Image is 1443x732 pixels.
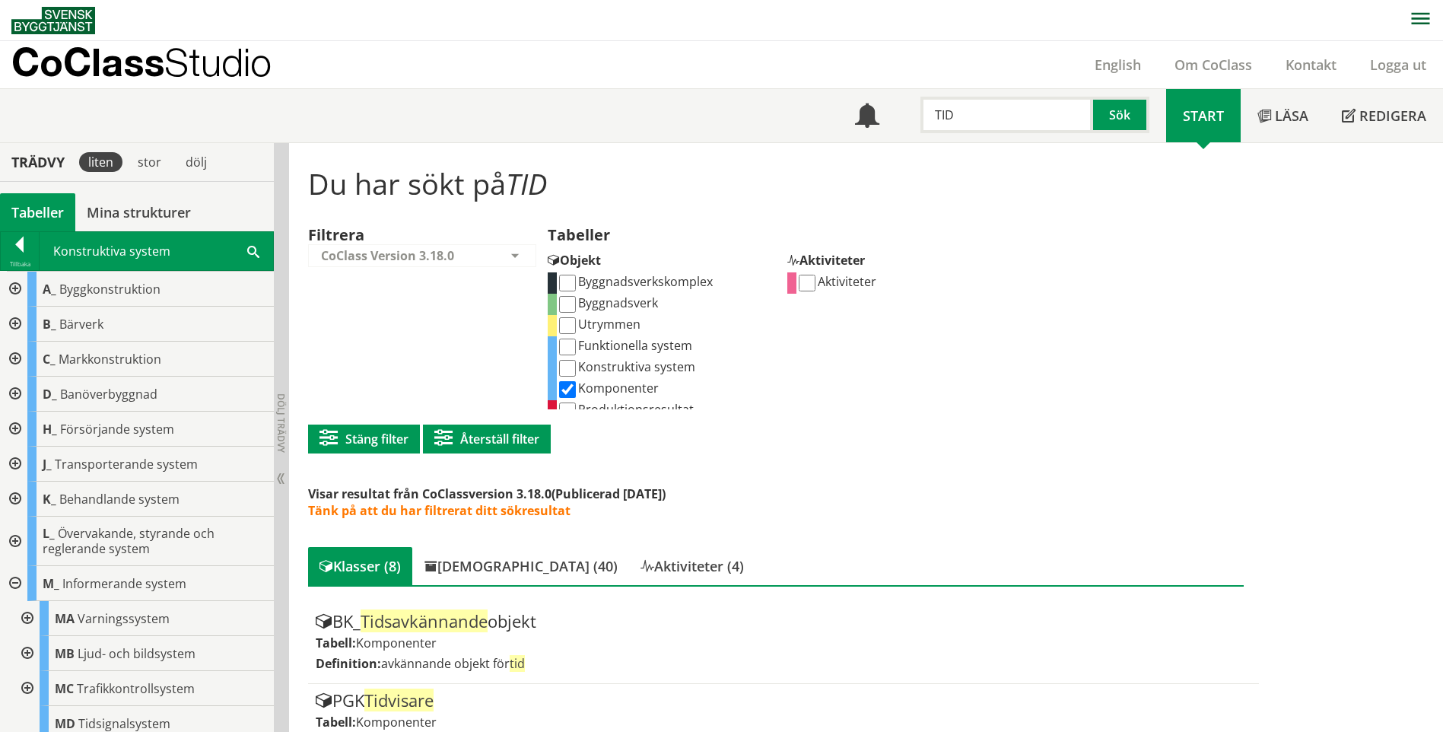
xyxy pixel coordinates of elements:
span: Sök i tabellen [247,243,259,259]
span: D_ [43,386,57,403]
label: Aktiviteter [796,273,876,290]
span: M_ [43,575,59,592]
span: Komponenter [356,714,437,730]
a: Redigera [1325,89,1443,142]
span: MA [55,610,75,627]
label: Komponenter [557,380,659,396]
span: Studio [164,40,272,84]
span: K_ [43,491,56,508]
a: Logga ut [1353,56,1443,74]
label: Tabell: [316,635,356,651]
div: stor [129,152,170,172]
h1: Du har sökt på [308,167,1243,200]
input: Funktionella system [559,339,576,355]
label: Produktionsresultat [557,401,694,418]
span: Behandlande system [59,491,180,508]
span: A_ [43,281,56,298]
input: Konstruktiva system [559,360,576,377]
input: Produktionsresultat [559,403,576,419]
label: Filtrera [308,224,364,245]
label: Tabell: [316,714,356,730]
span: L_ [43,525,55,542]
span: Redigera [1359,107,1426,125]
span: Transporterande system [55,456,198,473]
span: tid [510,655,525,672]
span: Tänk på att du har filtrerat ditt sökresultat [308,502,571,519]
button: Återställ filter [423,425,551,454]
a: English [1078,56,1158,74]
span: Informerande system [62,575,186,592]
a: CoClassStudio [11,41,304,88]
span: Komponenter [356,635,437,651]
div: liten [79,152,122,172]
span: Trafikkontrollsystem [77,680,195,697]
div: Tillbaka [1,258,39,270]
div: Objekt [548,244,776,272]
label: Funktionella system [557,337,692,354]
div: PGK [316,692,1251,710]
div: Klasser (8) [308,547,412,585]
label: Byggnadsverk [557,294,658,311]
img: Svensk Byggtjänst [11,7,95,34]
span: C_ [43,351,56,368]
label: Tabeller [548,224,610,249]
span: Dölj trädvy [275,393,288,453]
input: Sök [920,97,1093,133]
label: Byggnadsverkskomplex [557,273,713,290]
span: H_ [43,421,57,438]
span: Varningssystem [78,610,170,627]
span: Tidsignalsystem [78,715,170,732]
a: Mina strukturer [75,193,202,231]
span: Ljud- och bildsystem [78,645,195,662]
span: MD [55,715,75,732]
span: Start [1183,107,1224,125]
a: Kontakt [1269,56,1353,74]
div: Konstruktiva system [40,232,273,270]
span: avkännande objekt för [381,655,525,672]
span: CoClass Version 3.18.0 [321,247,454,264]
input: Byggnadsverkskomplex [559,275,576,291]
span: Markkonstruktion [59,351,161,368]
div: Aktiviteter [787,244,1016,272]
input: Aktiviteter [799,275,815,291]
a: Läsa [1241,89,1325,142]
span: B_ [43,316,56,333]
div: Trädvy [3,154,73,170]
div: dölj [176,152,216,172]
label: Definition: [316,655,381,672]
span: Byggkonstruktion [59,281,161,298]
span: Försörjande system [60,421,174,438]
div: [DEMOGRAPHIC_DATA] (40) [412,547,629,585]
span: (Publicerad [DATE]) [551,485,666,502]
input: Utrymmen [559,317,576,334]
span: TID [506,164,547,203]
a: Om CoClass [1158,56,1269,74]
div: Aktiviteter (4) [629,547,755,585]
span: Visar resultat från CoClassversion 3.18.0 [308,485,551,502]
div: BK_ objekt [316,613,1251,631]
span: Bärverk [59,316,103,333]
span: Banöverbyggnad [60,386,157,403]
input: Komponenter [559,381,576,398]
span: Tidvisare [364,689,434,711]
button: Stäng filter [308,425,420,454]
span: Notifikationer [855,105,879,129]
label: Konstruktiva system [557,358,695,375]
span: Tidsavkännande [361,609,488,632]
span: MB [55,645,75,662]
span: Läsa [1275,107,1308,125]
label: Utrymmen [557,316,640,333]
span: J_ [43,456,52,473]
span: Övervakande, styrande och reglerande system [43,525,215,557]
p: CoClass [11,53,272,71]
button: Sök [1093,97,1149,133]
span: MC [55,680,74,697]
a: Start [1166,89,1241,142]
input: Byggnadsverk [559,296,576,313]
